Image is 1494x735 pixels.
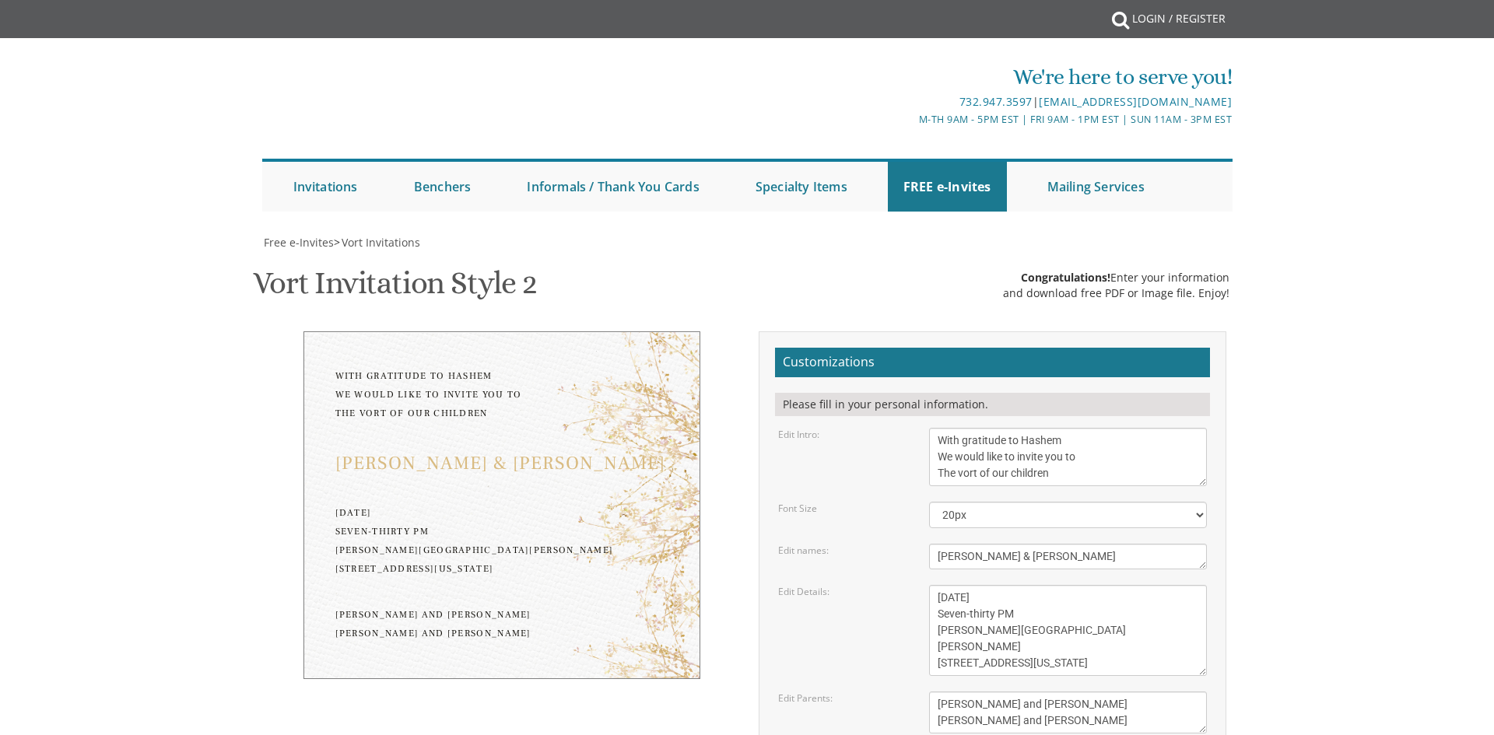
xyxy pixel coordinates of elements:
[586,61,1232,93] div: We're here to serve you!
[253,266,536,312] h1: Vort Invitation Style 2
[778,585,829,598] label: Edit Details:
[1032,162,1160,212] a: Mailing Services
[775,348,1210,377] h2: Customizations
[1003,270,1229,285] div: Enter your information
[778,428,819,441] label: Edit Intro:
[264,235,334,250] span: Free e-Invites
[740,162,863,212] a: Specialty Items
[778,502,817,515] label: Font Size
[335,454,668,473] div: [PERSON_NAME] & [PERSON_NAME]
[511,162,714,212] a: Informals / Thank You Cards
[334,235,420,250] span: >
[335,606,668,643] div: [PERSON_NAME] and [PERSON_NAME] [PERSON_NAME] and [PERSON_NAME]
[775,393,1210,416] div: Please fill in your personal information.
[586,93,1232,111] div: |
[262,235,334,250] a: Free e-Invites
[340,235,420,250] a: Vort Invitations
[1021,270,1110,285] span: Congratulations!
[586,111,1232,128] div: M-Th 9am - 5pm EST | Fri 9am - 1pm EST | Sun 11am - 3pm EST
[335,367,668,423] div: With gratitude to Hashem We would like to invite you to The vort of our children
[959,94,1033,109] a: 732.947.3597
[398,162,487,212] a: Benchers
[1039,94,1232,109] a: [EMAIL_ADDRESS][DOMAIN_NAME]
[342,235,420,250] span: Vort Invitations
[778,691,833,705] label: Edit Parents:
[929,585,1208,676] textarea: [DATE] Seven-thirty PM [PERSON_NAME][GEOGRAPHIC_DATA][PERSON_NAME] [STREET_ADDRESS][US_STATE]
[278,162,373,212] a: Invitations
[929,428,1208,486] textarea: With gratitude to Hashem We would like to invite you to The vort of our children
[1003,285,1229,301] div: and download free PDF or Image file. Enjoy!
[929,544,1208,569] textarea: [PERSON_NAME] & [PERSON_NAME]
[929,691,1208,733] textarea: [PERSON_NAME] and [PERSON_NAME] [PERSON_NAME] and [PERSON_NAME]
[778,544,829,557] label: Edit names:
[335,504,668,579] div: [DATE] Seven-thirty PM [PERSON_NAME][GEOGRAPHIC_DATA][PERSON_NAME] [STREET_ADDRESS][US_STATE]
[888,162,1007,212] a: FREE e-Invites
